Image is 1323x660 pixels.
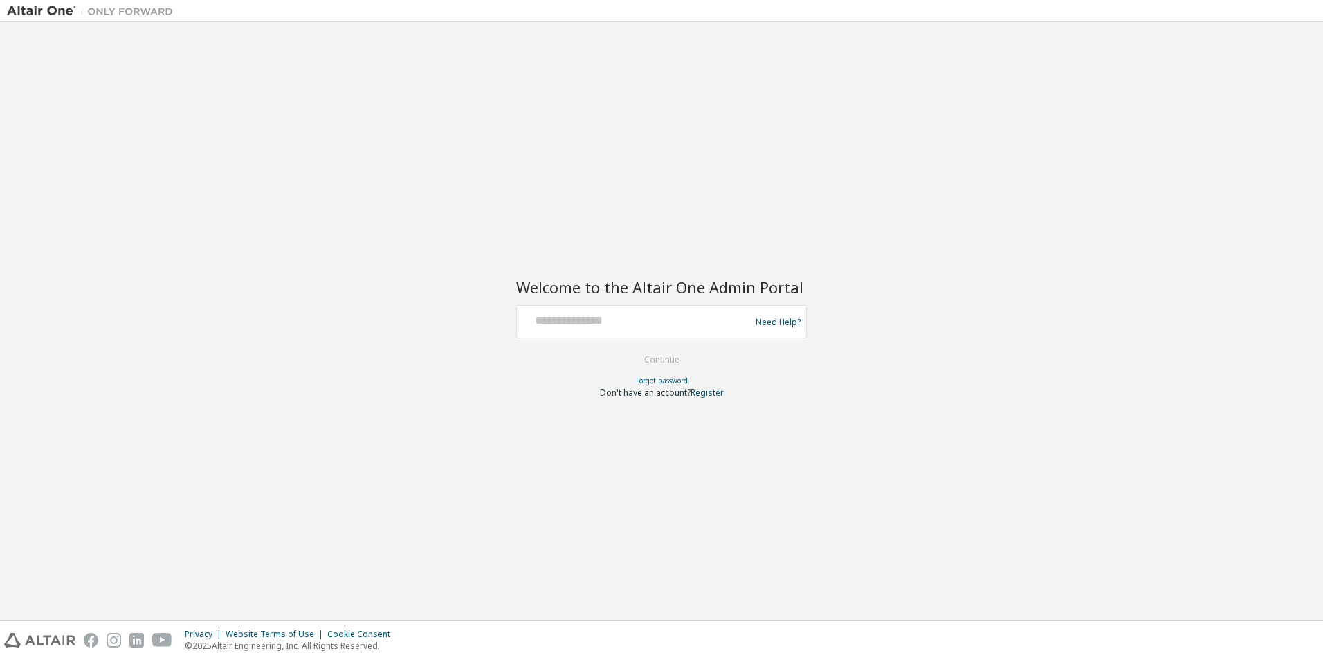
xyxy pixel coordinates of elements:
a: Register [691,387,724,398]
div: Cookie Consent [327,629,399,640]
img: instagram.svg [107,633,121,648]
p: © 2025 Altair Engineering, Inc. All Rights Reserved. [185,640,399,652]
img: youtube.svg [152,633,172,648]
img: facebook.svg [84,633,98,648]
div: Website Terms of Use [226,629,327,640]
img: linkedin.svg [129,633,144,648]
img: altair_logo.svg [4,633,75,648]
a: Forgot password [636,376,688,385]
div: Privacy [185,629,226,640]
span: Don't have an account? [600,387,691,398]
img: Altair One [7,4,180,18]
h2: Welcome to the Altair One Admin Portal [516,277,807,297]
